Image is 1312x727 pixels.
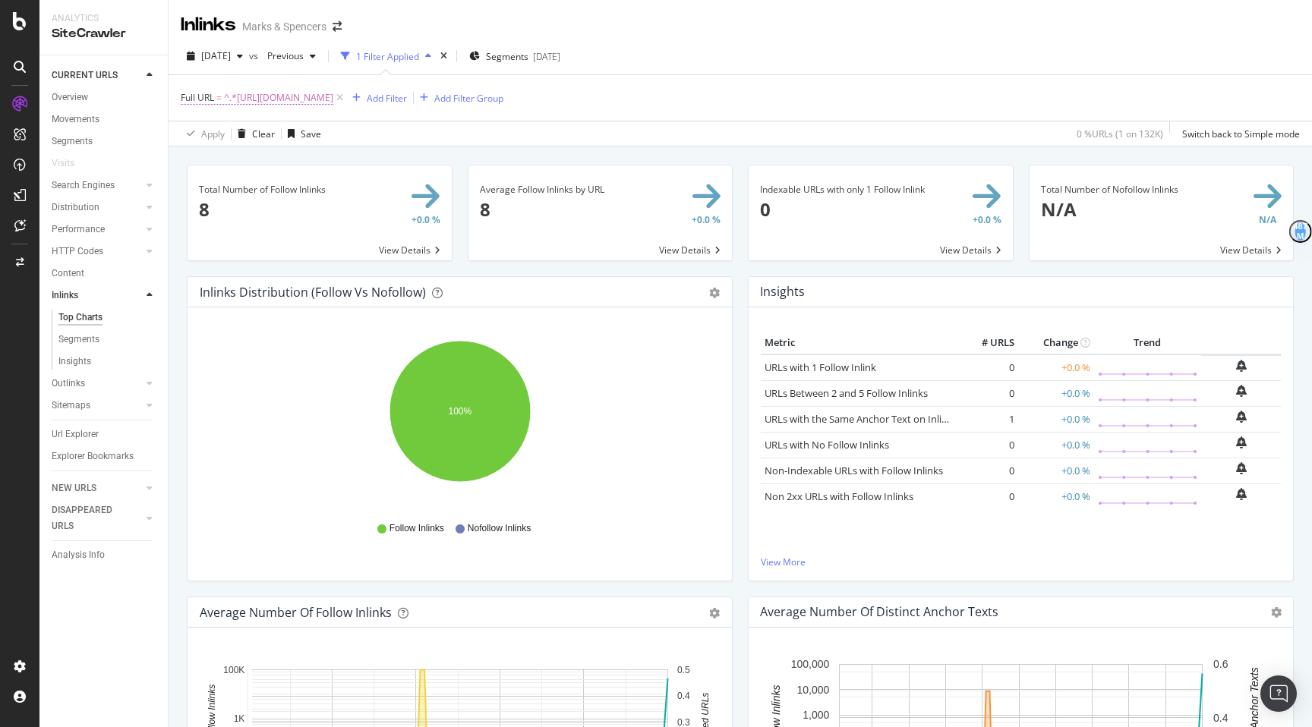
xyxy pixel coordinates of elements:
td: +0.0 % [1018,354,1094,381]
button: Apply [181,121,225,146]
div: Add Filter Group [434,92,503,105]
div: Average Number of Follow Inlinks [200,605,392,620]
th: Metric [761,332,957,354]
span: Previous [261,49,304,62]
div: Distribution [52,200,99,216]
div: Segments [58,332,99,348]
div: 0 % URLs ( 1 on 132K ) [1077,127,1163,140]
span: 2025 Sep. 6th [201,49,231,62]
th: # URLS [957,332,1018,354]
div: Top Charts [58,310,102,326]
text: 100,000 [791,659,830,671]
a: Distribution [52,200,142,216]
div: Marks & Spencers [242,19,326,34]
h4: Insights [760,282,805,302]
text: 0.5 [677,665,690,675]
span: ^.*[URL][DOMAIN_NAME] [224,87,333,109]
a: Search Engines [52,178,142,194]
a: Url Explorer [52,426,157,442]
div: Open Intercom Messenger [1260,675,1297,712]
div: Explorer Bookmarks [52,448,134,464]
div: Overview [52,90,88,105]
div: Apply [201,127,225,140]
a: Movements [52,112,157,127]
div: bell-plus [1236,360,1247,372]
text: 1,000 [803,709,829,721]
a: HTTP Codes [52,244,142,260]
text: 0.4 [677,691,690,702]
div: Inlinks [181,12,236,38]
td: 0 [957,380,1018,406]
a: Segments [52,134,157,149]
div: Inlinks [52,288,78,304]
div: bell-plus [1236,462,1247,474]
button: Previous [261,44,322,68]
div: bell-plus [1236,411,1247,423]
div: bell-plus [1236,488,1247,500]
a: View More [761,555,1281,568]
div: CURRENT URLS [52,68,118,83]
div: Outlinks [52,376,85,392]
text: 10,000 [797,684,830,696]
div: SiteCrawler [52,25,156,42]
span: = [216,91,222,104]
div: Sitemaps [52,398,90,414]
a: URLs with the Same Anchor Text on Inlinks [765,412,957,426]
a: Insights [58,354,157,370]
button: Segments[DATE] [463,44,566,68]
div: bell-plus [1236,385,1247,397]
div: Add Filter [367,92,407,105]
a: URLs with No Follow Inlinks [765,438,889,452]
span: Nofollow Inlinks [468,522,531,535]
a: Top Charts [58,310,157,326]
div: Analytics [52,12,156,25]
text: 0.6 [1213,659,1228,671]
h4: Average Number of Distinct Anchor Texts [760,602,998,622]
td: +0.0 % [1018,458,1094,483]
div: 1 Filter Applied [356,50,419,63]
div: Insights [58,354,91,370]
a: DISAPPEARED URLS [52,502,142,534]
a: NEW URLS [52,480,142,496]
td: +0.0 % [1018,380,1094,406]
div: gear [709,288,720,298]
td: 1 [957,406,1018,432]
td: 0 [957,483,1018,509]
div: Performance [52,222,105,238]
svg: A chart. [200,332,720,508]
div: Segments [52,134,93,149]
text: 100% [449,406,472,417]
div: Switch back to Simple mode [1182,127,1300,140]
div: Movements [52,112,99,127]
a: URLs Between 2 and 5 Follow Inlinks [765,386,928,400]
div: Clear [252,127,275,140]
span: Follow Inlinks [389,522,444,535]
td: 0 [957,458,1018,483]
a: Outlinks [52,376,142,392]
div: bell-plus [1236,436,1247,448]
a: Non 2xx URLs with Follow Inlinks [765,489,913,503]
button: Clear [232,121,275,146]
button: Save [282,121,321,146]
a: CURRENT URLS [52,68,142,83]
a: Overview [52,90,157,105]
div: Search Engines [52,178,115,194]
div: Analysis Info [52,547,105,563]
div: [DATE] [533,50,560,63]
span: Segments [486,50,528,63]
a: Performance [52,222,142,238]
th: Trend [1094,332,1201,354]
button: 1 Filter Applied [335,44,437,68]
a: Analysis Info [52,547,157,563]
button: Switch back to Simple mode [1176,121,1300,146]
td: +0.0 % [1018,406,1094,432]
div: Url Explorer [52,426,99,442]
span: vs [249,49,261,62]
text: 0.4 [1213,712,1228,724]
a: Sitemaps [52,398,142,414]
div: HTTP Codes [52,244,103,260]
a: Inlinks [52,288,142,304]
button: [DATE] [181,44,249,68]
span: Full URL [181,91,214,104]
